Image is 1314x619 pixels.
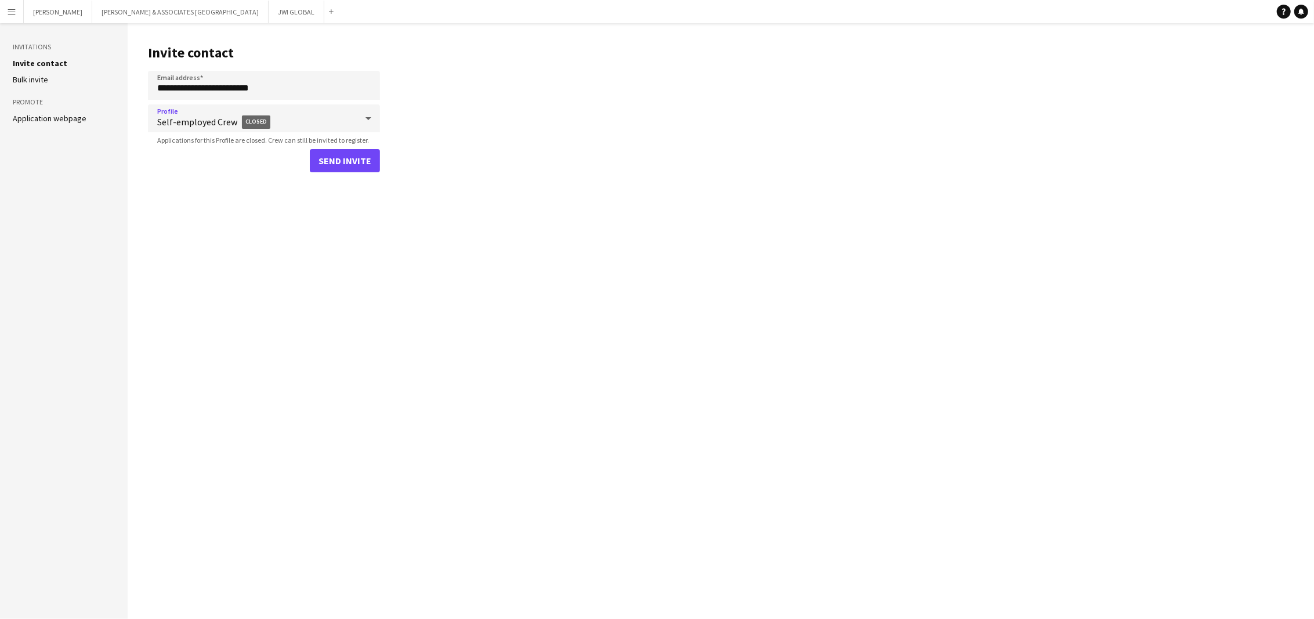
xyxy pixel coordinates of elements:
span: Applications for this Profile are closed. Crew can still be invited to register. [148,136,378,144]
button: JWI GLOBAL [269,1,324,23]
button: [PERSON_NAME] [24,1,92,23]
h1: Invite contact [148,44,380,61]
a: Application webpage [13,113,86,124]
h3: Invitations [13,42,115,52]
h3: Promote [13,97,115,107]
a: Bulk invite [13,74,48,85]
span: Self-employed Crew [157,108,357,136]
button: Send invite [310,149,380,172]
button: [PERSON_NAME] & ASSOCIATES [GEOGRAPHIC_DATA] [92,1,269,23]
a: Invite contact [13,58,67,68]
span: Closed [242,115,270,129]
